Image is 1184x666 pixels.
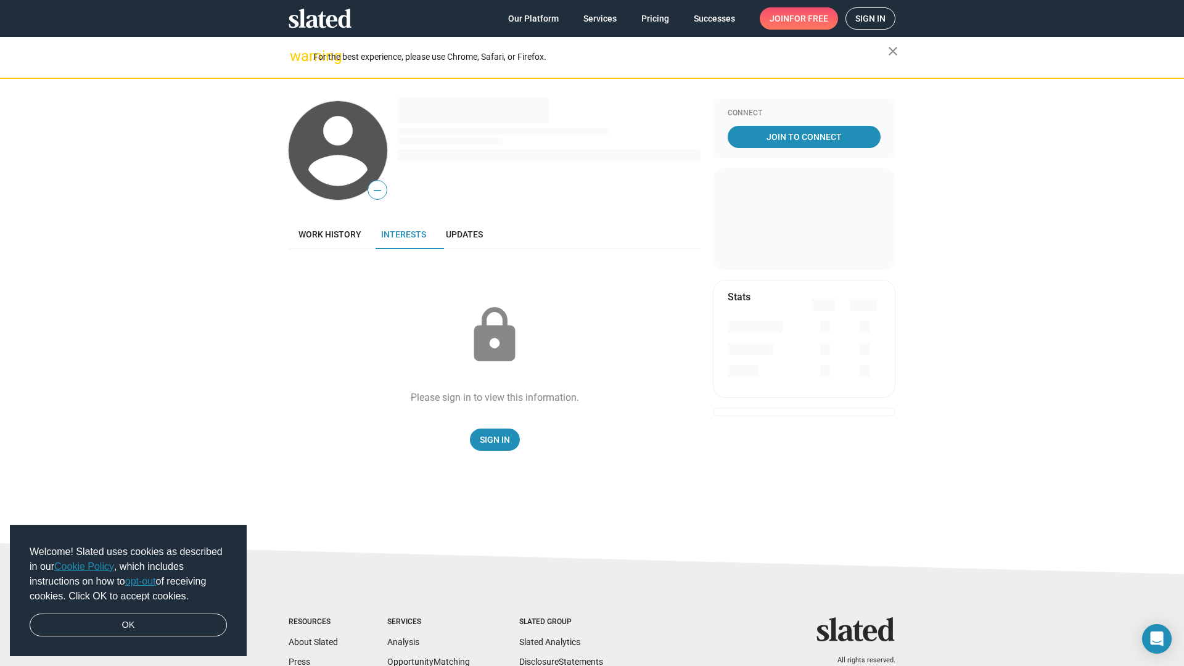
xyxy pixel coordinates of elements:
span: Join To Connect [730,126,878,148]
div: cookieconsent [10,525,247,657]
span: Services [583,7,617,30]
a: Services [573,7,627,30]
span: Sign in [855,8,886,29]
span: Welcome! Slated uses cookies as described in our , which includes instructions on how to of recei... [30,545,227,604]
mat-icon: warning [290,49,305,64]
div: Slated Group [519,617,603,627]
div: Resources [289,617,338,627]
a: Slated Analytics [519,637,580,647]
span: Successes [694,7,735,30]
span: for free [789,7,828,30]
a: Joinfor free [760,7,838,30]
span: Pricing [641,7,669,30]
a: Our Platform [498,7,569,30]
span: Join [770,7,828,30]
a: Work history [289,220,371,249]
div: For the best experience, please use Chrome, Safari, or Firefox. [313,49,888,65]
span: Work history [298,229,361,239]
span: Our Platform [508,7,559,30]
div: Services [387,617,470,627]
a: Analysis [387,637,419,647]
mat-icon: close [886,44,900,59]
a: About Slated [289,637,338,647]
a: Sign in [845,7,895,30]
div: Connect [728,109,881,118]
span: — [368,183,387,199]
a: Join To Connect [728,126,881,148]
a: Sign In [470,429,520,451]
span: Updates [446,229,483,239]
div: Please sign in to view this information. [411,391,579,404]
a: Pricing [631,7,679,30]
mat-icon: lock [464,305,525,366]
a: Successes [684,7,745,30]
span: Sign In [480,429,510,451]
mat-card-title: Stats [728,290,750,303]
a: Interests [371,220,436,249]
a: Cookie Policy [54,561,114,572]
a: dismiss cookie message [30,614,227,637]
a: opt-out [125,576,156,586]
span: Interests [381,229,426,239]
a: Updates [436,220,493,249]
div: Open Intercom Messenger [1142,624,1172,654]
